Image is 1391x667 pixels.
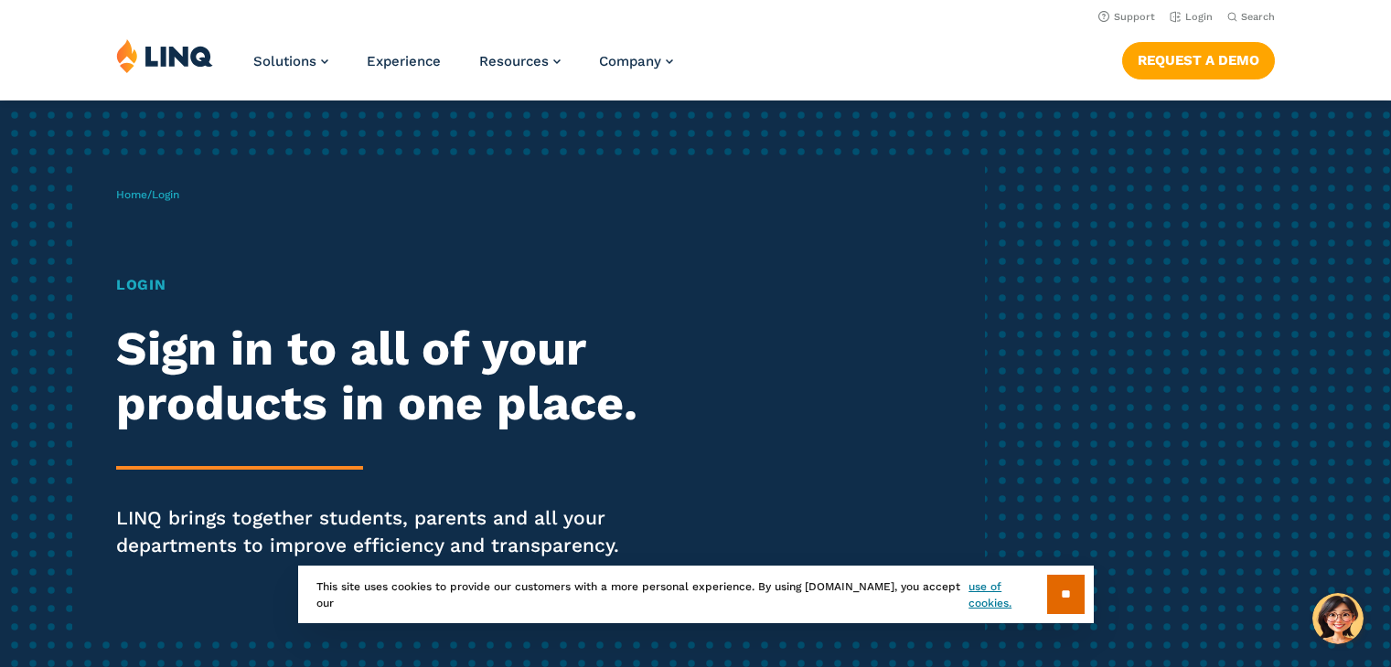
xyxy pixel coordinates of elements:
a: Experience [367,53,441,69]
a: Home [116,188,147,201]
button: Open Search Bar [1227,10,1275,24]
a: Support [1098,11,1155,23]
span: / [116,188,179,201]
a: Request a Demo [1122,42,1275,79]
nav: Button Navigation [1122,38,1275,79]
span: Search [1241,11,1275,23]
span: Login [152,188,179,201]
a: Login [1170,11,1213,23]
h2: Sign in to all of your products in one place. [116,322,652,431]
span: Company [599,53,661,69]
a: Resources [479,53,561,69]
a: use of cookies. [968,578,1046,611]
a: Company [599,53,673,69]
button: Hello, have a question? Let’s chat. [1312,593,1364,644]
a: Solutions [253,53,328,69]
span: Resources [479,53,549,69]
h1: Login [116,274,652,296]
span: Solutions [253,53,316,69]
nav: Primary Navigation [253,38,673,99]
p: LINQ brings together students, parents and all your departments to improve efficiency and transpa... [116,504,652,559]
div: This site uses cookies to provide our customers with a more personal experience. By using [DOMAIN... [298,566,1094,623]
img: LINQ | K‑12 Software [116,38,213,73]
